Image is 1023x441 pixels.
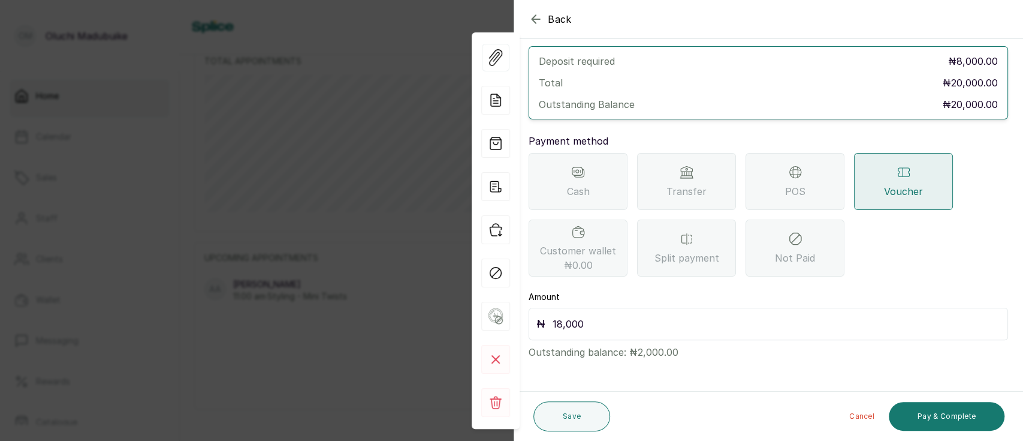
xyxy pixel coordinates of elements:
[548,12,572,26] span: Back
[529,12,572,26] button: Back
[785,184,805,199] span: POS
[884,184,923,199] span: Voucher
[564,258,593,272] span: ₦0.00
[654,251,719,265] span: Split payment
[943,76,998,90] p: ₦20,000.00
[567,184,590,199] span: Cash
[775,251,815,265] span: Not Paid
[943,97,998,112] p: ₦20,000.00
[539,97,635,112] p: Outstanding Balance
[539,76,563,90] p: Total
[840,402,884,431] button: Cancel
[553,316,1000,332] input: 20,000
[889,402,1004,431] button: Pay & Complete
[540,244,616,272] span: Customer wallet
[529,134,1008,148] p: Payment method
[948,54,998,68] p: ₦8,000.00
[539,54,615,68] p: Deposit required
[533,401,610,431] button: Save
[529,291,560,303] label: Amount
[536,316,545,332] p: ₦
[666,184,707,199] span: Transfer
[529,340,1008,359] p: Outstanding balance: ₦2,000.00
